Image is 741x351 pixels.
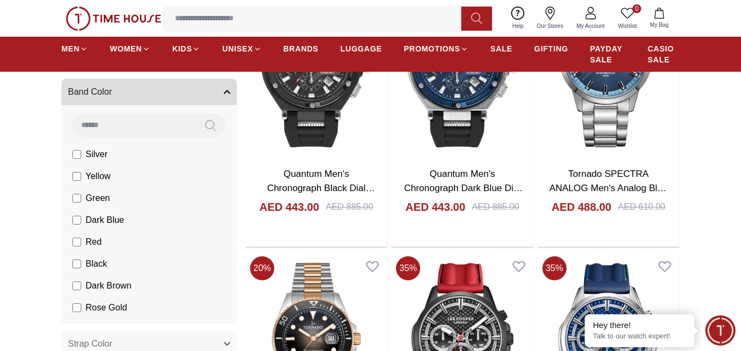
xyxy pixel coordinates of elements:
div: Hey there! [593,320,686,331]
span: Gold [86,323,104,336]
span: Our Stores [533,22,568,30]
button: My Bag [643,5,675,31]
a: KIDS [172,39,200,59]
span: UNISEX [222,43,253,54]
a: LUGGAGE [341,39,382,59]
p: Talk to our watch expert! [593,332,686,341]
input: Dark Brown [72,281,81,290]
h4: AED 488.00 [552,199,612,215]
input: Green [72,194,81,203]
span: Wishlist [614,22,641,30]
a: WOMEN [110,39,150,59]
a: 0Wishlist [612,4,643,32]
span: Rose Gold [86,301,127,314]
span: Red [86,235,101,249]
input: Black [72,260,81,268]
a: Quantum Men's Chronograph Dark Blue Dial Watch - HNG1010.391 [404,169,523,207]
input: Dark Blue [72,216,81,225]
span: BRANDS [284,43,319,54]
span: My Account [572,22,609,30]
a: Our Stores [530,4,570,32]
a: SALE [490,39,512,59]
a: PROMOTIONS [404,39,468,59]
a: Help [506,4,530,32]
span: Strap Color [68,337,112,350]
span: CASIO SALE [648,43,680,65]
span: MEN [61,43,80,54]
span: Help [508,22,528,30]
span: 35 % [542,256,567,280]
a: CASIO SALE [648,39,680,70]
span: 35 % [396,256,420,280]
button: Band Color [61,79,237,105]
div: AED 610.00 [618,200,665,214]
a: MEN [61,39,88,59]
span: Dark Brown [86,279,132,292]
span: Dark Blue [86,214,124,227]
input: Yellow [72,172,81,181]
span: WOMEN [110,43,142,54]
span: 20 % [250,256,274,280]
span: 0 [632,4,641,13]
span: GIFTING [534,43,568,54]
span: PROMOTIONS [404,43,460,54]
span: Yellow [86,170,111,183]
span: My Bag [646,21,673,29]
a: UNISEX [222,39,261,59]
a: Quantum Men's Chronograph Black Dial Watch - HNG1010.651 [267,169,375,207]
span: Green [86,192,110,205]
div: AED 885.00 [326,200,373,214]
span: Band Color [68,85,112,99]
a: Tornado SPECTRA ANALOG Men's Analog Blue Dial Watch - T23001-SBSL [549,169,668,207]
input: Silver [72,150,81,159]
h4: AED 443.00 [259,199,319,215]
span: Black [86,257,107,271]
div: Chat Widget [705,315,736,346]
span: Silver [86,148,108,161]
span: LUGGAGE [341,43,382,54]
a: GIFTING [534,39,568,59]
a: BRANDS [284,39,319,59]
span: SALE [490,43,512,54]
input: Red [72,238,81,246]
span: KIDS [172,43,192,54]
input: Rose Gold [72,303,81,312]
div: AED 885.00 [472,200,519,214]
h4: AED 443.00 [405,199,465,215]
span: PAYDAY SALE [590,43,626,65]
img: ... [66,7,161,31]
a: PAYDAY SALE [590,39,626,70]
